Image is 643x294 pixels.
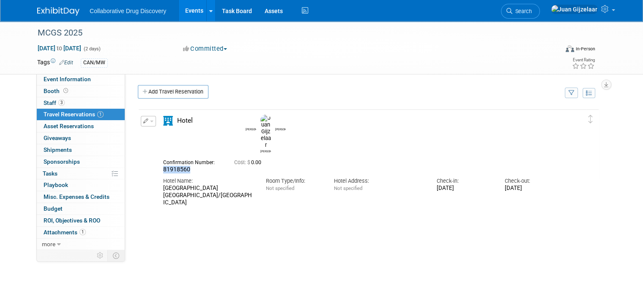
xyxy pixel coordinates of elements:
[505,177,561,185] div: Check-out:
[108,250,125,261] td: Toggle Event Tabs
[79,229,86,235] span: 1
[234,159,251,165] span: Cost: $
[37,109,125,120] a: Travel Reservations1
[260,115,271,148] img: Juan Gijzelaar
[512,8,532,14] span: Search
[234,159,265,165] span: 0.00
[334,177,424,185] div: Hotel Address:
[37,168,125,179] a: Tasks
[265,177,321,185] div: Room Type/Info:
[265,185,294,191] span: Not specified
[244,115,258,131] div: Evan Moriarity
[37,121,125,132] a: Asset Reservations
[163,177,253,185] div: Hotel Name:
[62,88,70,94] span: Booth not reserved yet
[83,46,101,52] span: (2 days)
[551,5,598,14] img: Juan Gijzelaar
[501,4,540,19] a: Search
[138,85,208,99] a: Add Travel Reservation
[588,115,593,124] i: Click and drag to move item
[42,241,55,247] span: more
[59,60,73,66] a: Edit
[44,123,94,129] span: Asset Reservations
[37,97,125,109] a: Staff3
[37,156,125,168] a: Sponsorships
[566,45,574,52] img: Format-Inperson.png
[44,111,104,118] span: Travel Reservations
[575,46,595,52] div: In-Person
[37,203,125,214] a: Budget
[177,117,193,124] span: Hotel
[273,115,288,131] div: Michael Woodhouse
[437,177,493,185] div: Check-in:
[44,181,68,188] span: Playbook
[37,58,73,68] td: Tags
[505,185,561,192] div: [DATE]
[37,144,125,156] a: Shipments
[35,25,548,41] div: MCGS 2025
[44,99,65,106] span: Staff
[163,157,222,166] div: Confirmation Number:
[180,44,230,53] button: Committed
[569,91,575,96] i: Filter by Traveler
[163,116,173,126] i: Hotel
[37,7,79,16] img: ExhibitDay
[58,99,65,106] span: 3
[44,135,71,141] span: Giveaways
[513,44,595,57] div: Event Format
[44,229,86,236] span: Attachments
[44,76,91,82] span: Event Information
[246,115,257,126] img: Evan Moriarity
[43,170,57,177] span: Tasks
[93,250,108,261] td: Personalize Event Tab Strip
[275,126,286,131] div: Michael Woodhouse
[437,185,493,192] div: [DATE]
[97,111,104,118] span: 1
[260,148,271,153] div: Juan Gijzelaar
[44,205,63,212] span: Budget
[258,115,273,154] div: Juan Gijzelaar
[44,88,70,94] span: Booth
[37,132,125,144] a: Giveaways
[37,239,125,250] a: more
[44,193,109,200] span: Misc. Expenses & Credits
[37,191,125,203] a: Misc. Expenses & Credits
[37,85,125,97] a: Booth
[572,58,595,62] div: Event Rating
[246,126,256,131] div: Evan Moriarity
[44,146,72,153] span: Shipments
[55,45,63,52] span: to
[334,185,362,191] span: Not specified
[37,215,125,226] a: ROI, Objectives & ROO
[163,185,253,206] div: [GEOGRAPHIC_DATA] [GEOGRAPHIC_DATA]/[GEOGRAPHIC_DATA]
[44,217,100,224] span: ROI, Objectives & ROO
[37,179,125,191] a: Playbook
[275,115,287,126] img: Michael Woodhouse
[37,227,125,238] a: Attachments1
[37,44,82,52] span: [DATE] [DATE]
[163,166,190,173] span: 81918560
[37,74,125,85] a: Event Information
[90,8,166,14] span: Collaborative Drug Discovery
[44,158,80,165] span: Sponsorships
[81,58,108,67] div: CAN/MW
